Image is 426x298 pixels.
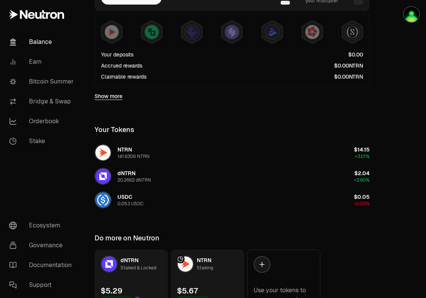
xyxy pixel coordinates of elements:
[105,25,119,39] img: NTRN
[177,285,198,296] div: $5.67
[3,216,82,235] a: Ecosystem
[101,285,122,296] div: $5.29
[197,264,213,272] div: Staking
[354,170,370,177] span: $2.04
[355,153,370,159] span: +3.01%
[3,111,82,131] a: Orderbook
[117,170,135,177] span: dNTRN
[404,7,419,22] img: NFT
[197,257,211,264] span: NTRN
[101,73,146,81] div: Claimable rewards
[145,25,159,39] img: Lombard Lux
[178,256,193,272] img: NTRN Logo
[354,201,370,207] span: -0.00%
[346,25,359,39] img: Structured Points
[117,146,132,153] span: NTRN
[3,235,82,255] a: Governance
[121,257,138,264] span: dNTRN
[354,177,370,183] span: +2.60%
[121,264,156,272] div: Staked & Locked
[3,32,82,52] a: Balance
[117,193,132,200] span: USDC
[101,256,117,272] img: dNTRN Logo
[95,169,111,184] img: dNTRN Logo
[305,25,319,39] img: Mars Fragments
[117,177,151,183] div: 20.2662 dNTRN
[95,192,111,208] img: USDC Logo
[101,62,142,69] div: Accrued rewards
[3,275,82,295] a: Support
[90,165,374,188] button: dNTRN LogodNTRN20.2662 dNTRN$2.04+2.60%
[3,52,82,72] a: Earn
[95,124,134,135] div: Your Tokens
[90,141,374,164] button: NTRN LogoNTRN141.6306 NTRN$14.15+3.01%
[354,193,370,200] span: $0.05
[90,188,374,211] button: USDC LogoUSDC0.053 USDC$0.05-0.00%
[3,255,82,275] a: Documentation
[225,25,239,39] img: Solv Points
[3,131,82,151] a: Stake
[101,51,133,58] div: Your deposits
[117,201,143,207] div: 0.053 USDC
[185,25,199,39] img: EtherFi Points
[95,233,159,243] div: Do more on Neutron
[95,92,122,100] a: Show more
[3,72,82,92] a: Bitcoin Summer
[3,92,82,111] a: Bridge & Swap
[265,25,279,39] img: Bedrock Diamonds
[95,145,111,160] img: NTRN Logo
[117,153,150,159] div: 141.6306 NTRN
[354,146,370,153] span: $14.15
